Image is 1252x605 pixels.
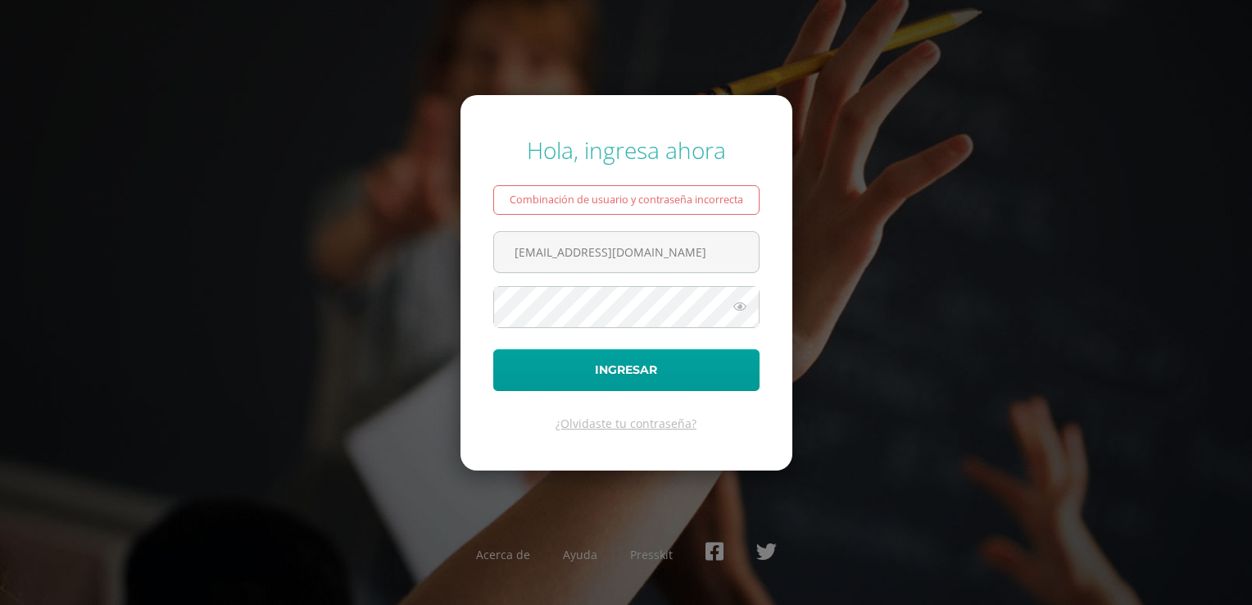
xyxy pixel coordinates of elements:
[493,185,760,215] div: Combinación de usuario y contraseña incorrecta
[630,547,673,562] a: Presskit
[563,547,597,562] a: Ayuda
[556,416,696,431] a: ¿Olvidaste tu contraseña?
[493,349,760,391] button: Ingresar
[493,134,760,166] div: Hola, ingresa ahora
[494,232,759,272] input: Correo electrónico o usuario
[476,547,530,562] a: Acerca de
